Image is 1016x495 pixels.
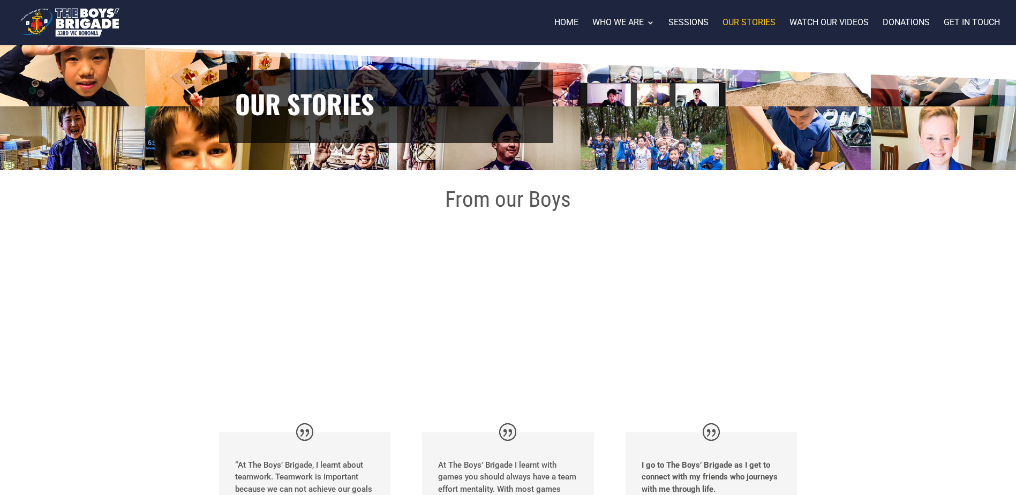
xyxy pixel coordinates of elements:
[235,184,781,220] h2: From our Boys
[883,19,930,45] a: Donations
[219,250,492,403] iframe: Boys' Brigade Testimonial 1
[944,19,1000,45] a: Get in touch
[18,5,122,40] img: The Boys' Brigade 33rd Vic Boronia
[524,250,797,403] iframe: Boys' Brigade Testimonial 2
[642,460,778,494] b: I go to The Boys’ Brigade as I get to connect with my friends who journeys with me through life.
[668,19,709,45] a: Sessions
[235,86,537,127] h1: Our Stories
[554,19,578,45] a: Home
[592,19,654,45] a: Who we are
[723,19,776,45] a: Our stories
[789,19,869,45] a: Watch our videos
